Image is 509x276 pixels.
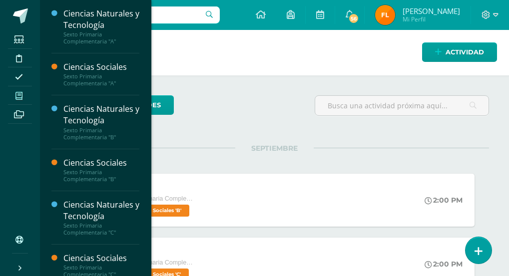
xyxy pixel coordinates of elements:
span: Mi Perfil [403,15,460,23]
span: 56 [348,13,359,24]
div: Sexto Primaria Complementaria "A" [63,73,139,87]
div: GUÍA 2 [122,184,197,194]
img: 25f6e6797fd9adb8834a93e250faf539.png [375,5,395,25]
div: 2:00 PM [425,196,463,205]
a: Actividad [422,42,497,62]
h1: Actividades [52,30,497,75]
a: Ciencias SocialesSexto Primaria Complementaria "B" [63,157,139,183]
a: Ciencias Naturales y TecnologíaSexto Primaria Complementaria "C" [63,199,139,236]
a: Ciencias Naturales y TecnologíaSexto Primaria Complementaria "A" [63,8,139,45]
div: Sexto Primaria Complementaria "B" [63,127,139,141]
a: Ciencias SocialesSexto Primaria Complementaria "A" [63,61,139,87]
span: SEPTIEMBRE [235,144,314,153]
div: GUÍA 2 [122,248,197,258]
div: Ciencias Naturales y Tecnología [63,199,139,222]
a: Ciencias Naturales y TecnologíaSexto Primaria Complementaria "B" [63,103,139,140]
div: Ciencias Sociales [63,61,139,73]
span: Ciencias Sociales 'B' [122,205,189,217]
div: Sexto Primaria Complementaria "C" [63,222,139,236]
div: Sexto Primaria Complementaria "A" [63,31,139,45]
span: Sexto Primaria Complementaria [122,195,197,202]
div: Ciencias Sociales [63,157,139,169]
div: 2:00 PM [425,260,463,269]
div: Ciencias Sociales [63,253,139,264]
input: Busca una actividad próxima aquí... [315,96,489,115]
div: Sexto Primaria Complementaria "B" [63,169,139,183]
span: Actividad [446,43,484,61]
div: Ciencias Naturales y Tecnología [63,103,139,126]
div: Ciencias Naturales y Tecnología [63,8,139,31]
span: Sexto Primaria Complementaria [122,259,197,266]
span: [PERSON_NAME] [403,6,460,16]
